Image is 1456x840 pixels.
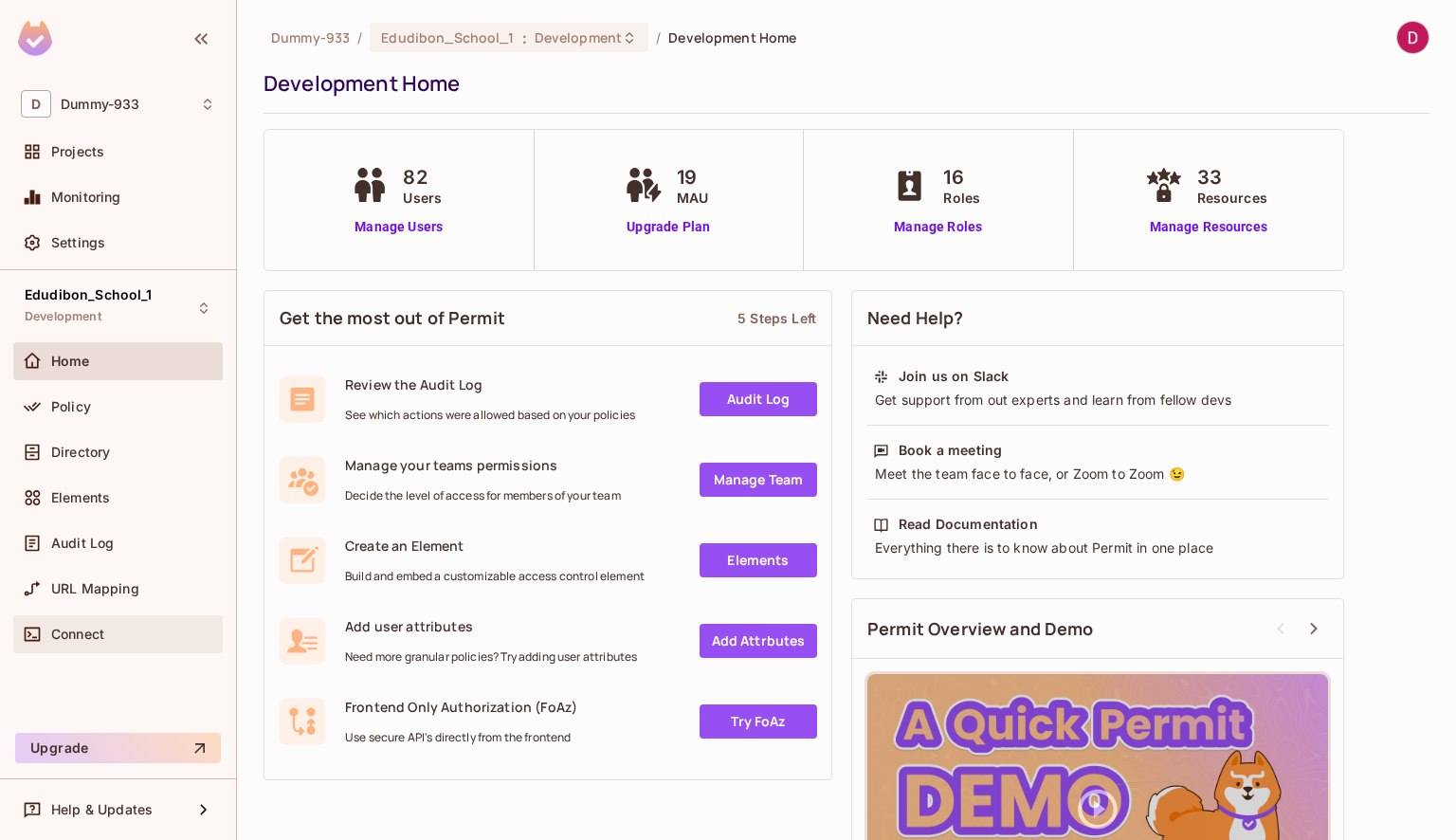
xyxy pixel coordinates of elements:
[700,624,817,658] a: Add Attrbutes
[345,375,635,393] span: Review the Audit Log
[51,627,104,642] span: Connect
[943,163,980,192] span: 16
[867,617,1094,641] span: Permit Overview and Demo
[345,698,577,716] span: Frontend Only Authorization (FoAz)
[899,441,1002,460] div: Book a meeting
[521,30,528,46] span: :
[700,543,817,577] a: Elements
[677,163,708,192] span: 19
[25,287,153,302] span: Edudibon_School_1
[18,21,52,56] img: SReyMgAAAABJRU5ErkJggg==
[535,28,622,46] span: Development
[51,536,114,551] span: Audit Log
[345,456,621,474] span: Manage your teams permissions
[61,97,139,112] span: Workspace: Dummy-933
[867,306,964,330] span: Need Help?
[264,69,1420,98] div: Development Home
[280,306,505,330] span: Get the most out of Permit
[1197,163,1267,192] span: 33
[25,309,101,324] span: Development
[737,309,816,327] div: 5 Steps Left
[51,445,110,460] span: Directory
[51,490,110,505] span: Elements
[873,539,1322,557] div: Everything there is to know about Permit in one place
[346,217,451,237] a: Manage Users
[1197,188,1267,208] span: Resources
[943,188,980,208] span: Roles
[873,391,1322,410] div: Get support from out experts and learn from fellow devs
[345,649,637,665] span: Need more granular policies? Try adding user attributes
[899,515,1038,534] div: Read Documentation
[668,28,796,46] span: Development Home
[677,188,708,208] span: MAU
[700,704,817,739] a: Try FoAz
[51,581,139,596] span: URL Mapping
[345,408,635,423] span: See which actions were allowed based on your policies
[357,28,362,46] li: /
[345,488,621,503] span: Decide the level of access for members of your team
[403,163,442,192] span: 82
[873,465,1322,484] div: Meet the team face to face, or Zoom to Zoom 😉
[51,235,105,250] span: Settings
[403,188,442,208] span: Users
[886,217,990,237] a: Manage Roles
[51,399,91,414] span: Policy
[1140,217,1277,237] a: Manage Resources
[271,28,350,46] span: the active workspace
[700,382,817,416] a: Audit Log
[345,730,577,745] span: Use secure API's directly from the frontend
[15,733,221,763] button: Upgrade
[51,190,121,205] span: Monitoring
[51,144,104,159] span: Projects
[620,217,718,237] a: Upgrade Plan
[700,463,817,497] a: Manage Team
[345,617,637,635] span: Add user attributes
[345,537,645,555] span: Create an Element
[21,90,51,118] span: D
[51,802,153,817] span: Help & Updates
[51,354,90,369] span: Home
[1397,22,1429,53] img: Dummy Mail
[381,28,514,46] span: Edudibon_School_1
[656,28,661,46] li: /
[899,367,1009,386] div: Join us on Slack
[345,569,645,584] span: Build and embed a customizable access control element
